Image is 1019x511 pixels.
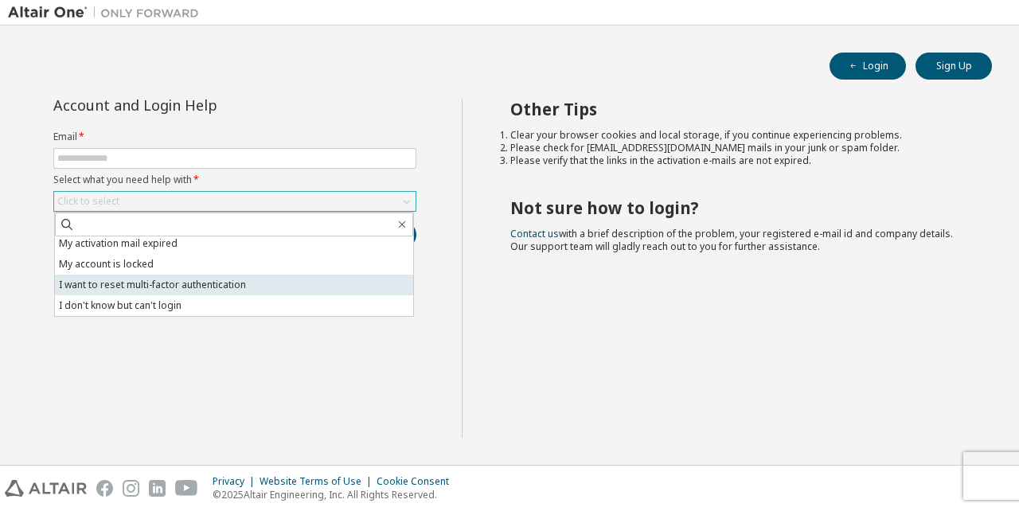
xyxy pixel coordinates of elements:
h2: Not sure how to login? [510,197,964,218]
div: Privacy [213,475,260,488]
button: Sign Up [916,53,992,80]
button: Login [830,53,906,80]
h2: Other Tips [510,99,964,119]
p: © 2025 Altair Engineering, Inc. All Rights Reserved. [213,488,459,501]
div: Account and Login Help [53,99,344,111]
li: Please verify that the links in the activation e-mails are not expired. [510,154,964,167]
div: Website Terms of Use [260,475,377,488]
div: Cookie Consent [377,475,459,488]
div: Click to select [54,192,416,211]
label: Select what you need help with [53,174,416,186]
a: Contact us [510,227,559,240]
span: with a brief description of the problem, your registered e-mail id and company details. Our suppo... [510,227,953,253]
div: Click to select [57,195,119,208]
li: My activation mail expired [55,233,413,254]
img: instagram.svg [123,480,139,497]
img: altair_logo.svg [5,480,87,497]
img: facebook.svg [96,480,113,497]
img: linkedin.svg [149,480,166,497]
label: Email [53,131,416,143]
img: youtube.svg [175,480,198,497]
li: Clear your browser cookies and local storage, if you continue experiencing problems. [510,129,964,142]
img: Altair One [8,5,207,21]
li: Please check for [EMAIL_ADDRESS][DOMAIN_NAME] mails in your junk or spam folder. [510,142,964,154]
